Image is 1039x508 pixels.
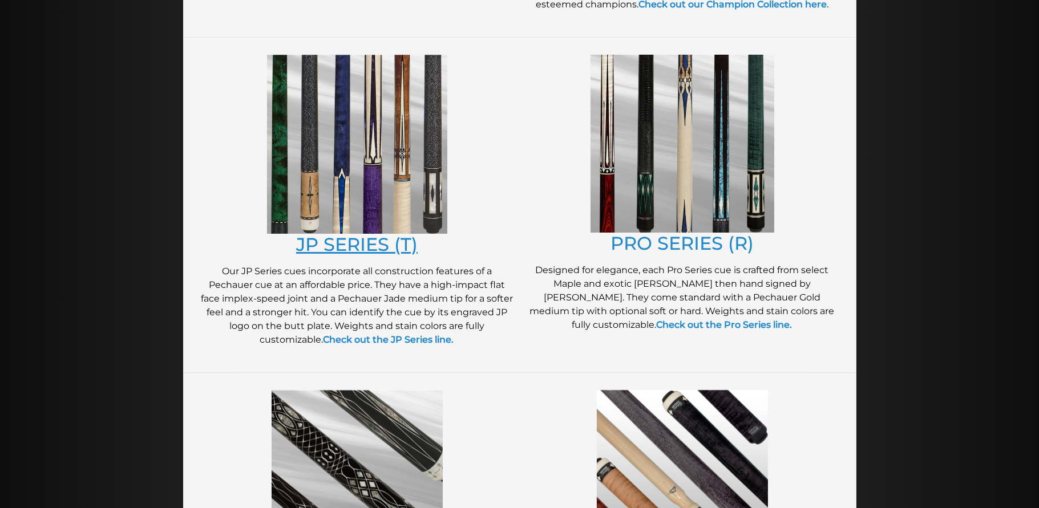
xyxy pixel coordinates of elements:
a: PRO SERIES (R) [611,232,754,254]
p: Designed for elegance, each Pro Series cue is crafted from select Maple and exotic [PERSON_NAME] ... [525,263,839,332]
p: Our JP Series cues incorporate all construction features of a Pechauer cue at an affordable price... [200,265,514,347]
a: Check out the Pro Series line. [657,319,793,330]
a: JP SERIES (T) [296,233,418,255]
a: Check out the JP Series line. [324,334,454,345]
